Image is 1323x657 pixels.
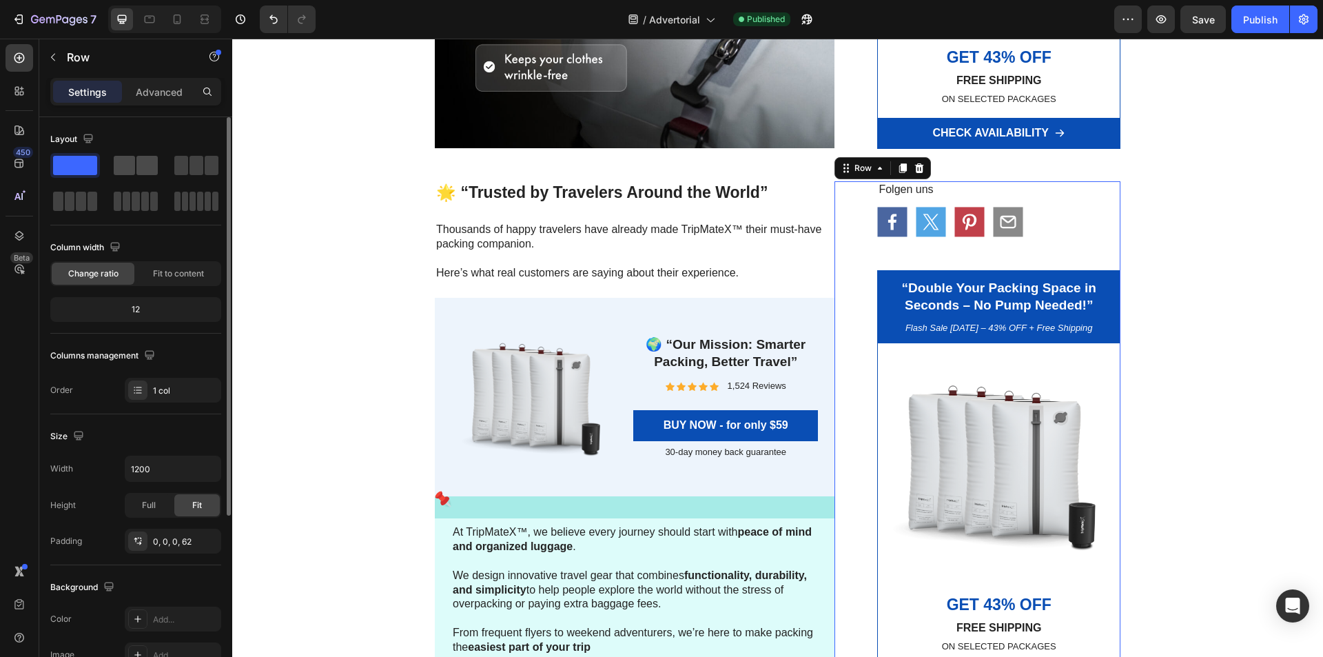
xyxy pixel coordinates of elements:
[700,88,817,102] div: CHECK AVAILABILITY
[50,384,73,396] div: Order
[50,347,158,365] div: Columns management
[619,123,642,136] div: Row
[192,499,202,512] span: Fit
[1231,6,1289,33] button: Publish
[50,427,87,446] div: Size
[495,342,554,354] p: 1,524 Reviews
[431,380,556,394] p: BUY NOW - for only $59
[236,603,358,614] strong: easiest part of your trip
[53,300,218,319] div: 12
[203,143,602,166] h2: 🌟 “Trusted by Travelers Around the World”
[401,296,586,333] h3: 🌍 “Our Mission: Smarter Packing, Better Travel”
[643,12,646,27] span: /
[153,385,218,397] div: 1 col
[658,556,875,577] p: GET 43% OFF
[50,463,73,475] div: Width
[658,583,875,597] p: FREE SHIPPING
[142,499,156,512] span: Full
[658,55,875,67] p: ON SELECTED PACKAGES
[153,614,218,626] div: Add...
[220,516,584,573] p: We design innovative travel gear that combines to help people explore the world without the stres...
[260,6,316,33] div: Undo/Redo
[658,603,875,614] p: ON SELECTED PACKAGES
[645,79,888,110] a: CHECK AVAILABILITY
[401,408,586,420] p: 30-day money back guarantee
[68,267,119,280] span: Change ratio
[656,240,877,276] h2: “Double Your Packing Space in Seconds – No Pump Needed!”
[1180,6,1226,33] button: Save
[90,11,96,28] p: 7
[6,6,103,33] button: 7
[50,535,82,547] div: Padding
[219,276,384,441] img: gempages_586066319539962715-cbc035ec-ed6e-4d06-a017-991659dccb67.png
[153,536,218,548] div: 0, 0, 0, 62
[1192,14,1215,26] span: Save
[153,267,204,280] span: Fit to content
[67,49,184,65] p: Row
[10,252,33,263] div: Beta
[50,578,117,597] div: Background
[1276,589,1309,623] div: Open Intercom Messenger
[220,573,584,616] p: From frequent flyers to weekend adventurers, we’re here to make packing the
[136,85,183,99] p: Advanced
[204,184,601,213] p: Thousands of happy travelers have already made TripMateX™ their must-have packing companion.
[646,144,887,159] p: Folgen uns
[50,130,96,149] div: Layout
[747,13,785,26] span: Published
[68,85,107,99] p: Settings
[204,213,601,242] p: Here’s what real customers are saying about their experience.
[401,372,586,403] a: BUY NOW - for only $59
[673,284,861,294] i: Flash Sale [DATE] – 43% OFF + Free Shipping
[50,613,72,625] div: Color
[646,305,888,547] img: gempages_586066319539962715-cbc035ec-ed6e-4d06-a017-991659dccb67.png
[232,39,1323,657] iframe: Design area
[50,499,76,512] div: Height
[50,239,123,257] div: Column width
[649,12,700,27] span: Advertorial
[220,487,584,516] p: At TripMateX™, we believe every journey should start with .
[13,147,33,158] div: 450
[1243,12,1278,27] div: Publish
[125,456,220,481] input: Auto
[220,531,575,557] strong: functionality, durability, and simplicity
